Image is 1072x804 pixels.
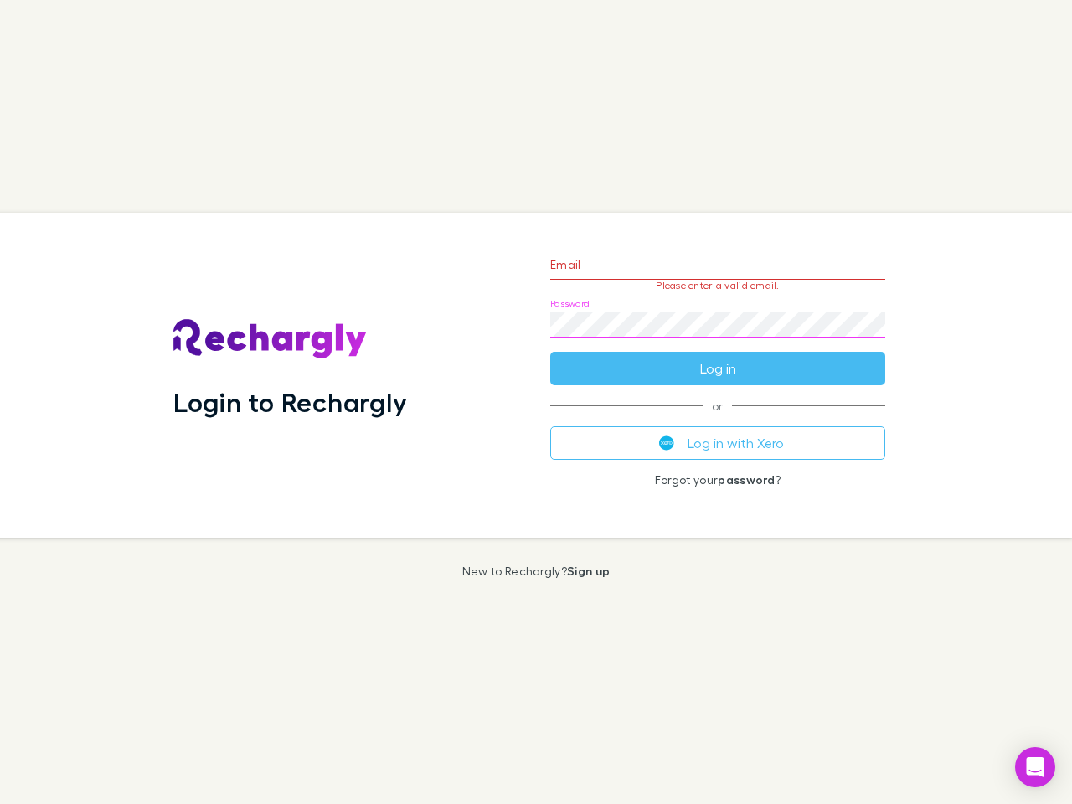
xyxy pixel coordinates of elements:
[173,319,368,359] img: Rechargly's Logo
[659,435,674,451] img: Xero's logo
[550,473,885,487] p: Forgot your ?
[550,297,590,310] label: Password
[718,472,775,487] a: password
[1015,747,1055,787] div: Open Intercom Messenger
[550,280,885,291] p: Please enter a valid email.
[462,564,611,578] p: New to Rechargly?
[550,426,885,460] button: Log in with Xero
[550,352,885,385] button: Log in
[567,564,610,578] a: Sign up
[550,405,885,406] span: or
[173,386,407,418] h1: Login to Rechargly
